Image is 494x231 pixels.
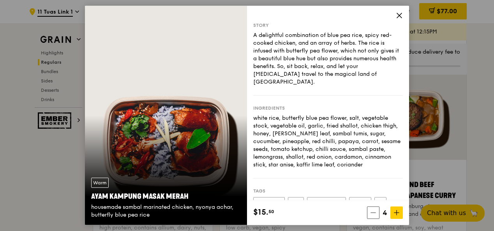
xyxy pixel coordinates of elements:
[253,31,403,86] div: A delightful combination of blue pea rice, spicy red-cooked chicken, and an array of herbs. The r...
[288,197,304,207] label: Spicy
[349,197,371,207] label: Shellfish
[307,197,346,207] label: Contains allium
[268,208,274,215] span: 50
[253,197,285,207] label: High protein
[374,197,386,207] label: Soy
[253,105,403,111] div: Ingredients
[379,207,390,218] span: 4
[91,203,241,219] div: housemade sambal marinated chicken, nyonya achar, butterfly blue pea rice
[253,114,403,169] div: white rice, butterfly blue pea flower, salt, vegetable stock, vegetable oil, garlic, fried shallo...
[253,22,403,28] div: Story
[253,206,268,218] span: $15.
[91,178,109,188] div: Warm
[253,188,403,194] div: Tags
[91,191,241,202] div: Ayam Kampung Masak Merah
